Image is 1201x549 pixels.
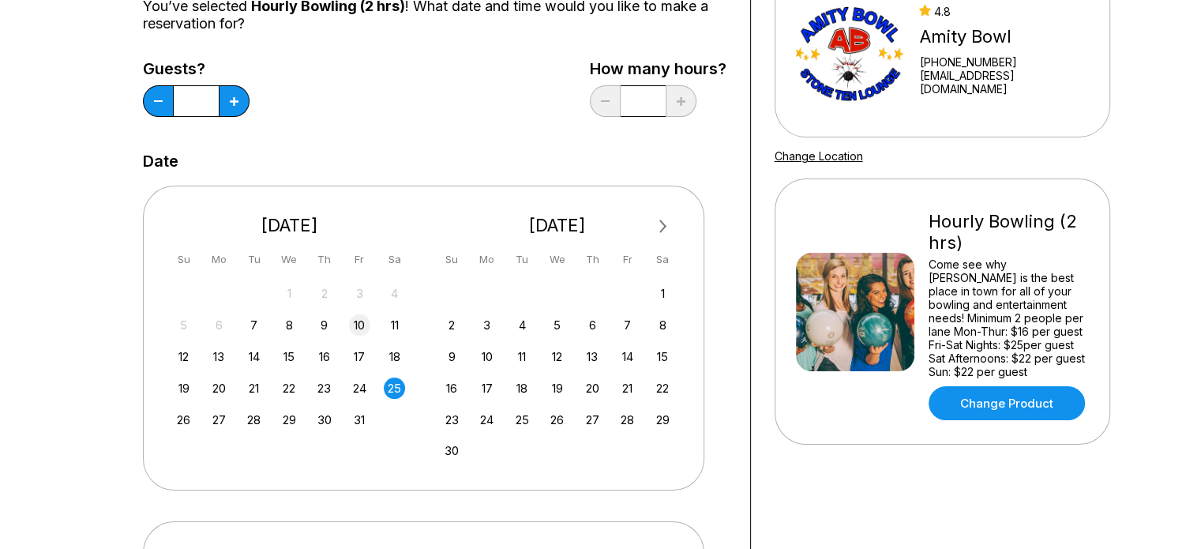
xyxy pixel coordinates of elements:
[208,249,230,270] div: Mo
[929,211,1089,254] div: Hourly Bowling (2 hrs)
[313,409,335,431] div: Choose Thursday, October 30th, 2025
[582,249,603,270] div: Th
[546,409,568,431] div: Choose Wednesday, November 26th, 2025
[929,258,1089,378] div: Come see why [PERSON_NAME] is the best place in town for all of your bowling and entertainment ne...
[590,60,726,77] label: How many hours?
[441,249,463,270] div: Su
[651,214,676,239] button: Next Month
[546,314,568,336] div: Choose Wednesday, November 5th, 2025
[143,60,250,77] label: Guests?
[435,215,680,236] div: [DATE]
[279,346,300,367] div: Choose Wednesday, October 15th, 2025
[582,378,603,399] div: Choose Thursday, November 20th, 2025
[313,314,335,336] div: Choose Thursday, October 9th, 2025
[775,149,863,163] a: Change Location
[617,378,638,399] div: Choose Friday, November 21st, 2025
[582,409,603,431] div: Choose Thursday, November 27th, 2025
[512,378,533,399] div: Choose Tuesday, November 18th, 2025
[652,283,674,304] div: Choose Saturday, November 1st, 2025
[652,346,674,367] div: Choose Saturday, November 15th, 2025
[243,378,265,399] div: Choose Tuesday, October 21st, 2025
[476,346,497,367] div: Choose Monday, November 10th, 2025
[582,346,603,367] div: Choose Thursday, November 13th, 2025
[512,346,533,367] div: Choose Tuesday, November 11th, 2025
[349,378,370,399] div: Choose Friday, October 24th, 2025
[173,314,194,336] div: Not available Sunday, October 5th, 2025
[546,378,568,399] div: Choose Wednesday, November 19th, 2025
[617,409,638,431] div: Choose Friday, November 28th, 2025
[512,249,533,270] div: Tu
[243,314,265,336] div: Choose Tuesday, October 7th, 2025
[652,249,674,270] div: Sa
[919,5,1088,18] div: 4.8
[208,409,230,431] div: Choose Monday, October 27th, 2025
[617,346,638,367] div: Choose Friday, November 14th, 2025
[617,314,638,336] div: Choose Friday, November 7th, 2025
[796,253,914,371] img: Hourly Bowling (2 hrs)
[919,69,1088,96] a: [EMAIL_ADDRESS][DOMAIN_NAME]
[582,314,603,336] div: Choose Thursday, November 6th, 2025
[313,378,335,399] div: Choose Thursday, October 23rd, 2025
[476,378,497,399] div: Choose Monday, November 17th, 2025
[279,378,300,399] div: Choose Wednesday, October 22nd, 2025
[279,249,300,270] div: We
[243,409,265,431] div: Choose Tuesday, October 28th, 2025
[171,281,408,431] div: month 2025-10
[476,314,497,336] div: Choose Monday, November 3rd, 2025
[349,346,370,367] div: Choose Friday, October 17th, 2025
[279,409,300,431] div: Choose Wednesday, October 29th, 2025
[652,314,674,336] div: Choose Saturday, November 8th, 2025
[243,346,265,367] div: Choose Tuesday, October 14th, 2025
[349,314,370,336] div: Choose Friday, October 10th, 2025
[349,249,370,270] div: Fr
[617,249,638,270] div: Fr
[279,314,300,336] div: Choose Wednesday, October 8th, 2025
[384,249,405,270] div: Sa
[313,283,335,304] div: Not available Thursday, October 2nd, 2025
[546,346,568,367] div: Choose Wednesday, November 12th, 2025
[652,378,674,399] div: Choose Saturday, November 22nd, 2025
[208,314,230,336] div: Not available Monday, October 6th, 2025
[349,409,370,431] div: Choose Friday, October 31st, 2025
[441,378,463,399] div: Choose Sunday, November 16th, 2025
[384,283,405,304] div: Not available Saturday, October 4th, 2025
[512,314,533,336] div: Choose Tuesday, November 4th, 2025
[313,346,335,367] div: Choose Thursday, October 16th, 2025
[279,283,300,304] div: Not available Wednesday, October 1st, 2025
[208,378,230,399] div: Choose Monday, October 20th, 2025
[441,314,463,336] div: Choose Sunday, November 2nd, 2025
[546,249,568,270] div: We
[208,346,230,367] div: Choose Monday, October 13th, 2025
[167,215,412,236] div: [DATE]
[439,281,676,462] div: month 2025-11
[173,409,194,431] div: Choose Sunday, October 26th, 2025
[476,409,497,431] div: Choose Monday, November 24th, 2025
[143,152,178,170] label: Date
[441,440,463,461] div: Choose Sunday, November 30th, 2025
[384,378,405,399] div: Choose Saturday, October 25th, 2025
[173,346,194,367] div: Choose Sunday, October 12th, 2025
[173,378,194,399] div: Choose Sunday, October 19th, 2025
[243,249,265,270] div: Tu
[652,409,674,431] div: Choose Saturday, November 29th, 2025
[349,283,370,304] div: Not available Friday, October 3rd, 2025
[919,55,1088,69] div: [PHONE_NUMBER]
[512,409,533,431] div: Choose Tuesday, November 25th, 2025
[173,249,194,270] div: Su
[441,409,463,431] div: Choose Sunday, November 23rd, 2025
[929,386,1085,420] a: Change Product
[441,346,463,367] div: Choose Sunday, November 9th, 2025
[313,249,335,270] div: Th
[919,26,1088,47] div: Amity Bowl
[476,249,497,270] div: Mo
[384,346,405,367] div: Choose Saturday, October 18th, 2025
[384,314,405,336] div: Choose Saturday, October 11th, 2025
